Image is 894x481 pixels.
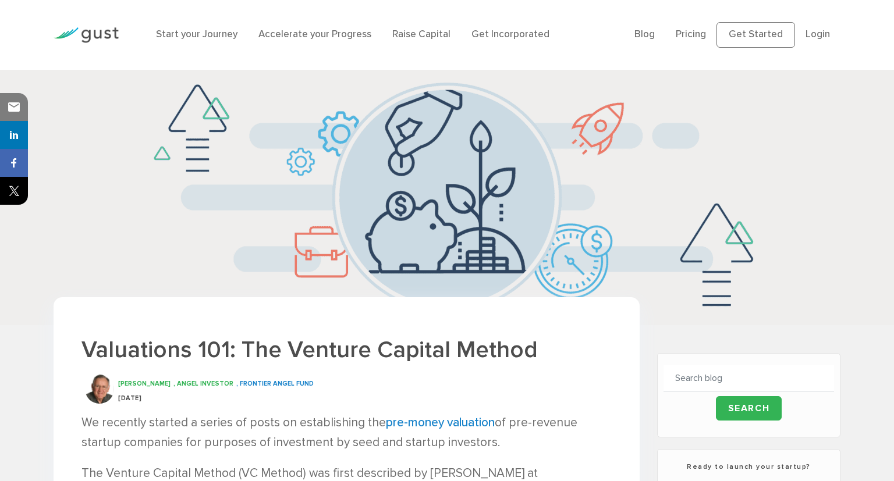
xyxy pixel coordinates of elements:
input: Search [716,396,782,421]
a: pre-money valuation [386,415,495,430]
a: Get Started [716,22,795,48]
span: [PERSON_NAME] [118,380,171,387]
h3: Ready to launch your startup? [664,461,835,472]
a: Get Incorporated [471,28,549,40]
input: Search blog [664,365,835,391]
a: Login [806,28,830,40]
a: Blog [634,28,655,40]
p: We recently started a series of posts on establishing the of pre-revenue startup companies for pu... [81,413,612,452]
a: Accelerate your Progress [258,28,371,40]
span: , Frontier Angel Fund [236,380,314,387]
img: Bill Payne [85,375,114,404]
a: Pricing [676,28,706,40]
h1: Valuations 101: The Venture Capital Method [81,334,612,365]
a: Start your Journey [156,28,237,40]
span: , Angel Investor [173,380,233,387]
img: Gust Logo [54,27,119,43]
span: [DATE] [118,394,141,402]
a: Raise Capital [392,28,450,40]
